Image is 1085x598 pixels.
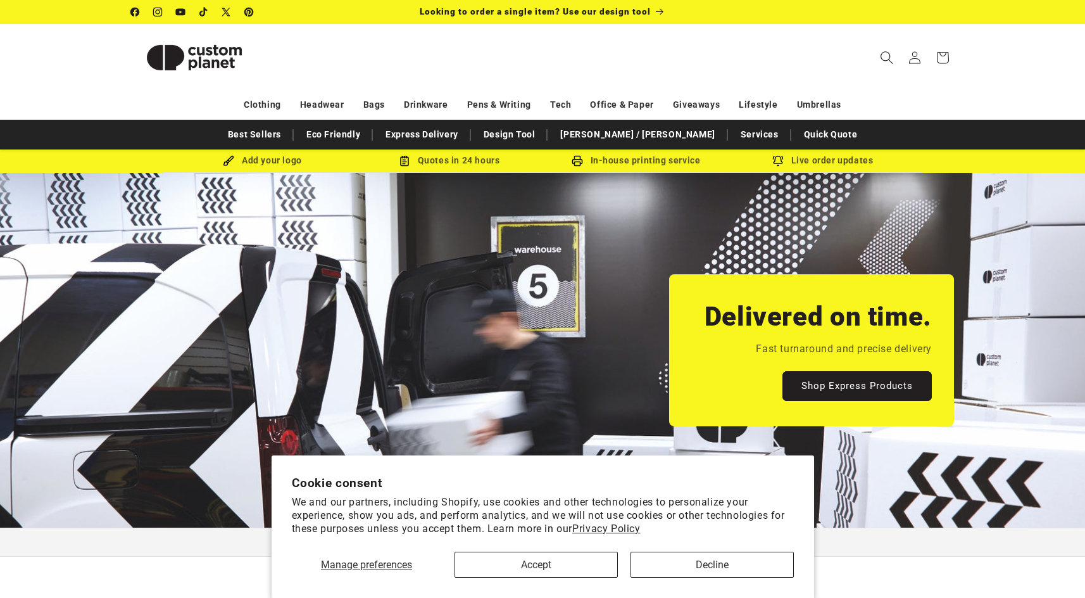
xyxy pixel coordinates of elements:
[244,94,281,116] a: Clothing
[630,552,794,578] button: Decline
[292,496,794,535] p: We and our partners, including Shopify, use cookies and other technologies to personalize your ex...
[554,124,721,146] a: [PERSON_NAME] / [PERSON_NAME]
[455,552,618,578] button: Accept
[131,29,258,86] img: Custom Planet
[572,155,583,167] img: In-house printing
[169,153,356,169] div: Add your logo
[572,523,640,535] a: Privacy Policy
[223,155,234,167] img: Brush Icon
[321,559,412,571] span: Manage preferences
[467,94,531,116] a: Pens & Writing
[729,153,916,169] div: Live order updates
[797,94,841,116] a: Umbrellas
[873,44,901,72] summary: Search
[798,124,864,146] a: Quick Quote
[868,461,1085,598] iframe: Chat Widget
[734,124,785,146] a: Services
[222,124,287,146] a: Best Sellers
[542,153,729,169] div: In-house printing service
[705,300,932,334] h2: Delivered on time.
[772,155,784,167] img: Order updates
[404,94,448,116] a: Drinkware
[127,24,263,91] a: Custom Planet
[477,124,542,146] a: Design Tool
[292,552,442,578] button: Manage preferences
[300,124,367,146] a: Eco Friendly
[356,153,542,169] div: Quotes in 24 hours
[363,94,385,116] a: Bags
[782,371,932,400] a: Shop Express Products
[420,6,651,16] span: Looking to order a single item? Use our design tool
[739,94,777,116] a: Lifestyle
[550,94,571,116] a: Tech
[379,124,465,146] a: Express Delivery
[399,155,410,167] img: Order Updates Icon
[300,94,344,116] a: Headwear
[756,340,932,359] p: Fast turnaround and precise delivery
[590,94,653,116] a: Office & Paper
[292,476,794,490] h2: Cookie consent
[673,94,720,116] a: Giveaways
